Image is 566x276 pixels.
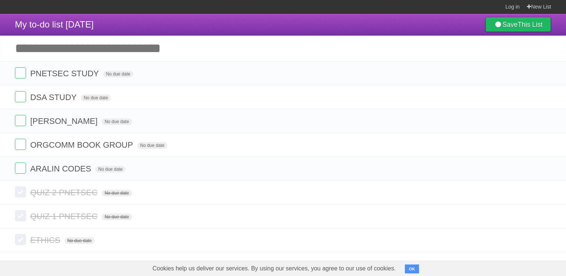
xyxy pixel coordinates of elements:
a: SaveThis List [485,17,551,32]
span: No due date [95,166,125,173]
span: My to-do list [DATE] [15,19,94,29]
span: No due date [64,237,95,244]
button: OK [405,264,419,273]
span: ORGCOMM BOOK GROUP [30,140,135,150]
span: No due date [102,118,132,125]
label: Done [15,210,26,221]
a: Show all completed tasks [237,259,329,269]
span: QUIZ 1 PNETSEC [30,212,99,221]
label: Done [15,186,26,198]
label: Done [15,234,26,245]
b: This List [518,21,543,28]
span: No due date [103,71,133,77]
span: DSA STUDY [30,93,79,102]
span: ETHICS [30,235,62,245]
label: Done [15,67,26,78]
label: Done [15,91,26,102]
span: PNETSEC STUDY [30,69,101,78]
label: Done [15,139,26,150]
span: [PERSON_NAME] [30,116,99,126]
span: No due date [81,94,111,101]
span: ARALIN CODES [30,164,93,173]
span: Cookies help us deliver our services. By using our services, you agree to our use of cookies. [145,261,403,276]
span: No due date [137,142,167,149]
span: No due date [102,190,132,196]
span: QUIZ 2 PNETSEC [30,188,99,197]
label: Done [15,163,26,174]
label: Done [15,115,26,126]
span: No due date [102,214,132,220]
